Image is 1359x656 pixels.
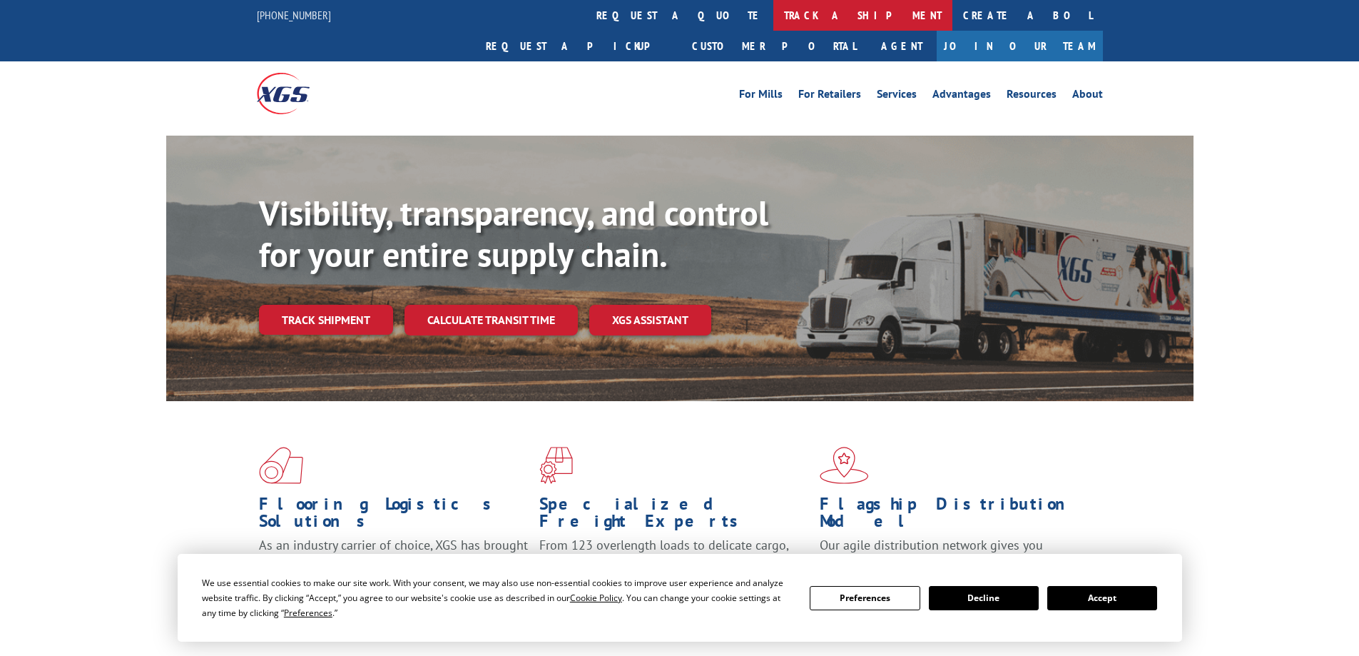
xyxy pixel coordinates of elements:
a: Resources [1007,89,1057,104]
a: Track shipment [259,305,393,335]
h1: Flooring Logistics Solutions [259,495,529,537]
img: xgs-icon-total-supply-chain-intelligence-red [259,447,303,484]
a: For Mills [739,89,783,104]
a: Services [877,89,917,104]
span: Preferences [284,607,332,619]
a: Customer Portal [681,31,867,61]
button: Decline [929,586,1039,610]
h1: Flagship Distribution Model [820,495,1089,537]
button: Preferences [810,586,920,610]
div: Cookie Consent Prompt [178,554,1182,642]
p: From 123 overlength loads to delicate cargo, our experienced staff knows the best way to move you... [539,537,809,600]
button: Accept [1047,586,1157,610]
span: Our agile distribution network gives you nationwide inventory management on demand. [820,537,1082,570]
a: Agent [867,31,937,61]
h1: Specialized Freight Experts [539,495,809,537]
a: Request a pickup [475,31,681,61]
b: Visibility, transparency, and control for your entire supply chain. [259,191,768,276]
div: We use essential cookies to make our site work. With your consent, we may also use non-essential ... [202,575,793,620]
a: [PHONE_NUMBER] [257,8,331,22]
a: About [1072,89,1103,104]
img: xgs-icon-flagship-distribution-model-red [820,447,869,484]
a: XGS ASSISTANT [589,305,711,335]
span: As an industry carrier of choice, XGS has brought innovation and dedication to flooring logistics... [259,537,528,587]
span: Cookie Policy [570,592,622,604]
a: Calculate transit time [404,305,578,335]
a: Advantages [932,89,991,104]
img: xgs-icon-focused-on-flooring-red [539,447,573,484]
a: Join Our Team [937,31,1103,61]
a: For Retailers [798,89,861,104]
